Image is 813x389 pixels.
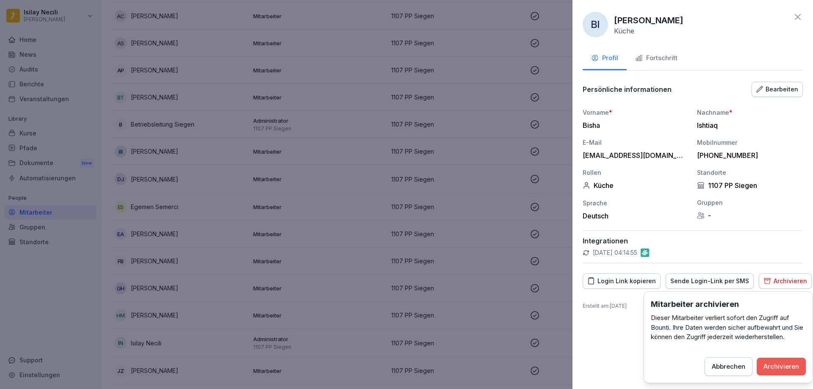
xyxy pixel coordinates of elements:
div: Mobilnummer [697,138,803,147]
p: Küche [614,27,634,35]
div: Nachname [697,108,803,117]
button: Login Link kopieren [583,273,661,289]
div: Abbrechen [712,362,745,371]
div: Ishtiaq [697,121,799,130]
button: Bearbeiten [752,82,803,97]
div: Archivieren [763,362,799,371]
div: Sprache [583,199,689,207]
p: Erstellt am : [DATE] [583,302,803,310]
button: Archivieren [757,358,806,375]
h3: Mitarbeiter archivieren [651,298,806,310]
p: [DATE] 04:14:55 [593,248,637,257]
img: gastromatic.png [641,248,649,257]
button: Archivieren [759,273,812,289]
button: Profil [583,47,627,70]
div: Sende Login-Link per SMS [670,276,749,286]
div: [EMAIL_ADDRESS][DOMAIN_NAME] [583,151,684,160]
div: Profil [591,53,618,63]
button: Abbrechen [705,357,752,376]
div: Fortschritt [635,53,677,63]
div: Rollen [583,168,689,177]
button: Fortschritt [627,47,686,70]
div: Deutsch [583,212,689,220]
div: Standorte [697,168,803,177]
button: Sende Login-Link per SMS [666,273,754,289]
div: Login Link kopieren [587,276,656,286]
div: Archivieren [763,276,807,286]
p: Persönliche informationen [583,85,672,94]
div: Vorname [583,108,689,117]
p: [PERSON_NAME] [614,14,683,27]
p: Dieser Mitarbeiter verliert sofort den Zugriff auf Bounti. Ihre Daten werden sicher aufbewahrt un... [651,313,806,342]
p: Integrationen [583,237,803,245]
div: Gruppen [697,198,803,207]
div: E-Mail [583,138,689,147]
div: Küche [583,181,689,190]
div: Bisha [583,121,684,130]
div: Bearbeiten [756,85,798,94]
div: - [697,211,803,220]
div: [PHONE_NUMBER] [697,151,799,160]
div: 1107 PP Siegen [697,181,803,190]
div: BI [583,12,608,37]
